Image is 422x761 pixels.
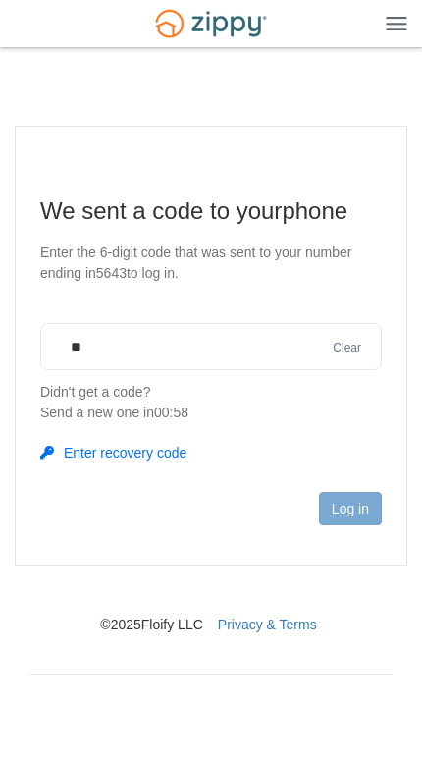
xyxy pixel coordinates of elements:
a: Privacy & Terms [218,617,317,632]
button: Log in [319,492,382,525]
p: Didn't get a code? [40,382,382,423]
nav: © 2025 Floify LLC [29,566,393,634]
img: Mobile Dropdown Menu [386,16,407,30]
div: Send a new one in 00:58 [40,403,382,423]
p: Enter the 6-digit code that was sent to your number ending in 5643 to log in. [40,243,382,284]
button: Clear [327,339,367,357]
h1: We sent a code to your phone [40,195,382,227]
button: Enter recovery code [40,443,186,462]
img: Logo [143,1,279,47]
